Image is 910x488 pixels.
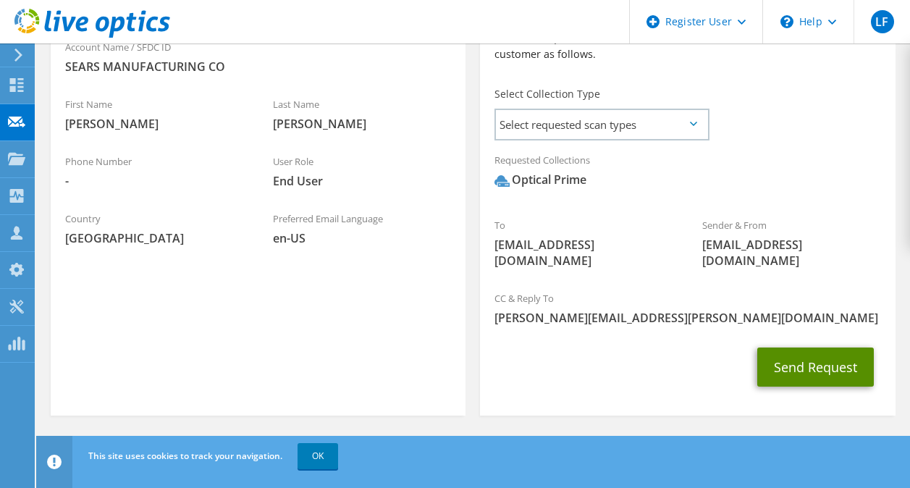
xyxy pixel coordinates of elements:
button: Send Request [757,348,874,387]
span: [EMAIL_ADDRESS][DOMAIN_NAME] [494,237,673,269]
svg: \n [780,15,793,28]
div: CC & Reply To [480,283,895,333]
div: Phone Number [51,146,258,196]
div: Preferred Email Language [258,203,466,253]
p: An email request with a link to download the collector will be sent to the customer as follows. [494,30,880,62]
div: Account Name / SFDC ID [51,32,465,82]
span: [EMAIL_ADDRESS][DOMAIN_NAME] [702,237,881,269]
span: SEARS MANUFACTURING CO [65,59,451,75]
span: Select requested scan types [496,110,707,139]
span: [GEOGRAPHIC_DATA] [65,230,244,246]
div: Optical Prime [494,172,586,188]
a: OK [298,443,338,469]
span: This site uses cookies to track your navigation. [88,450,282,462]
span: - [65,173,244,189]
span: LF [871,10,894,33]
label: Select Collection Type [494,87,600,101]
span: [PERSON_NAME][EMAIL_ADDRESS][PERSON_NAME][DOMAIN_NAME] [494,310,880,326]
span: End User [273,173,452,189]
div: First Name [51,89,258,139]
div: Country [51,203,258,253]
div: Requested Collections [480,145,895,203]
span: [PERSON_NAME] [273,116,452,132]
span: [PERSON_NAME] [65,116,244,132]
span: en-US [273,230,452,246]
div: To [480,210,688,276]
div: User Role [258,146,466,196]
div: Last Name [258,89,466,139]
div: Sender & From [688,210,896,276]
